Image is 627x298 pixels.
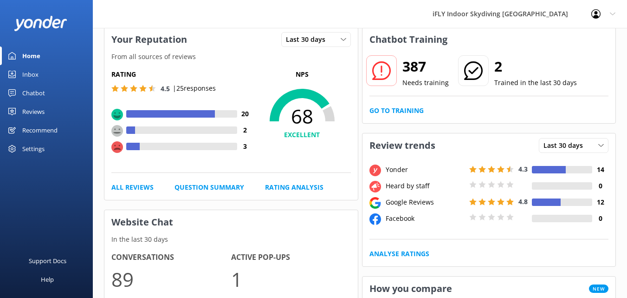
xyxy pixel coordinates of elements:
[592,213,608,224] h4: 0
[237,109,253,119] h4: 20
[22,84,45,102] div: Chatbot
[111,252,231,264] h4: Conversations
[253,69,351,79] p: NPS
[383,197,467,207] div: Google Reviews
[589,285,608,293] span: New
[231,264,351,295] p: 1
[253,105,351,128] span: 68
[22,139,45,158] div: Settings
[286,34,331,45] span: Last 30 days
[592,197,608,207] h4: 12
[111,264,231,295] p: 89
[543,140,588,151] span: Last 30 days
[231,252,351,264] h4: Active Pop-ups
[237,141,253,152] h4: 3
[175,182,244,192] a: Question Summary
[22,102,45,121] div: Reviews
[383,181,467,191] div: Heard by staff
[494,78,577,88] p: Trained in the last 30 days
[111,69,253,79] h5: Rating
[518,197,528,206] span: 4.8
[173,83,216,93] p: | 25 responses
[362,133,442,158] h3: Review trends
[104,27,194,52] h3: Your Reputation
[402,55,449,78] h2: 387
[161,84,170,93] span: 4.5
[362,27,454,52] h3: Chatbot Training
[265,182,323,192] a: Rating Analysis
[402,78,449,88] p: Needs training
[494,55,577,78] h2: 2
[104,52,358,62] p: From all sources of reviews
[22,65,39,84] div: Inbox
[369,249,429,259] a: Analyse Ratings
[104,234,358,245] p: In the last 30 days
[253,130,351,140] h4: EXCELLENT
[592,181,608,191] h4: 0
[383,213,467,224] div: Facebook
[104,210,358,234] h3: Website Chat
[22,46,40,65] div: Home
[383,165,467,175] div: Yonder
[29,252,66,270] div: Support Docs
[369,106,424,116] a: Go to Training
[14,16,67,31] img: yonder-white-logo.png
[111,182,154,192] a: All Reviews
[41,270,54,289] div: Help
[237,125,253,135] h4: 2
[592,165,608,175] h4: 14
[518,165,528,173] span: 4.3
[22,121,58,139] div: Recommend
